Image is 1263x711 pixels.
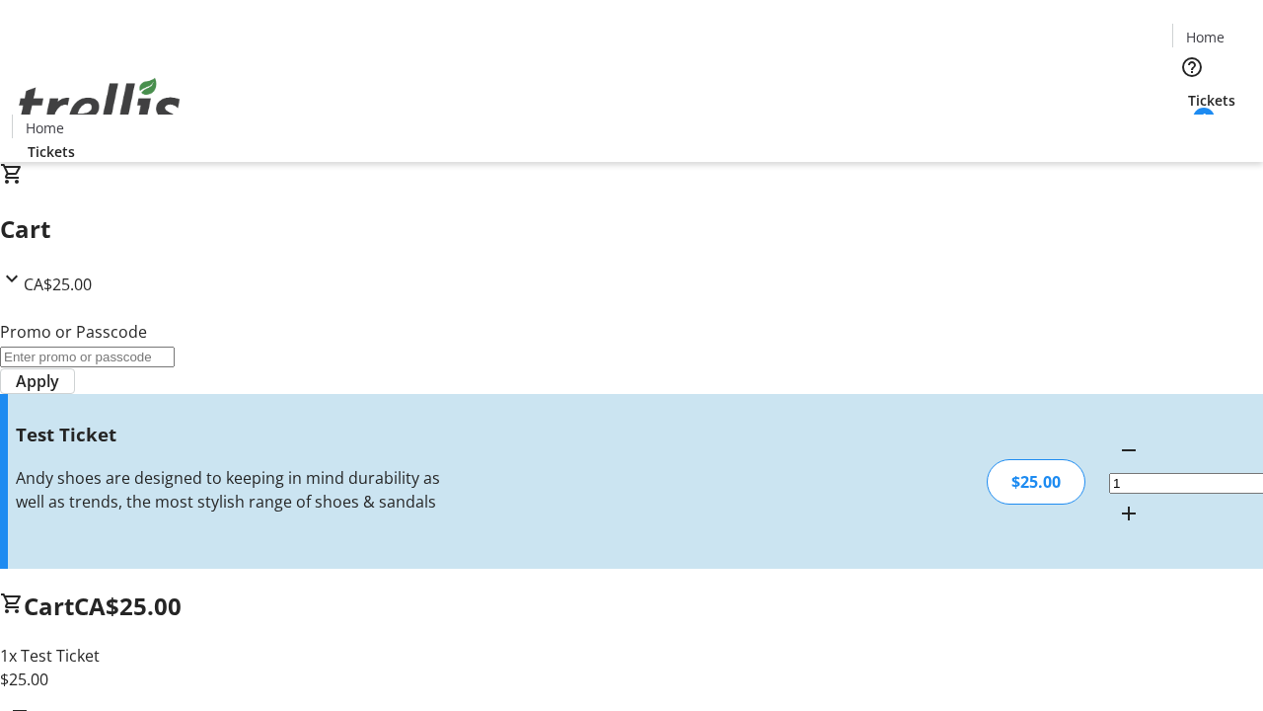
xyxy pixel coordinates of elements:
button: Help [1172,47,1212,87]
button: Decrement by one [1109,431,1149,470]
a: Home [13,118,76,138]
span: Tickets [28,141,75,162]
span: CA$25.00 [74,590,182,622]
div: Andy shoes are designed to keeping in mind durability as well as trends, the most stylish range o... [16,466,447,513]
button: Increment by one [1109,494,1149,533]
img: Orient E2E Organization rLSD6j4t4v's Logo [12,56,187,155]
a: Tickets [1172,90,1251,111]
h3: Test Ticket [16,421,447,448]
a: Home [1173,27,1236,47]
span: Home [26,118,64,138]
span: Apply [16,369,59,393]
span: Home [1186,27,1225,47]
span: CA$25.00 [24,274,92,295]
button: Cart [1172,111,1212,150]
div: $25.00 [987,459,1085,505]
span: Tickets [1188,90,1235,111]
a: Tickets [12,141,91,162]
